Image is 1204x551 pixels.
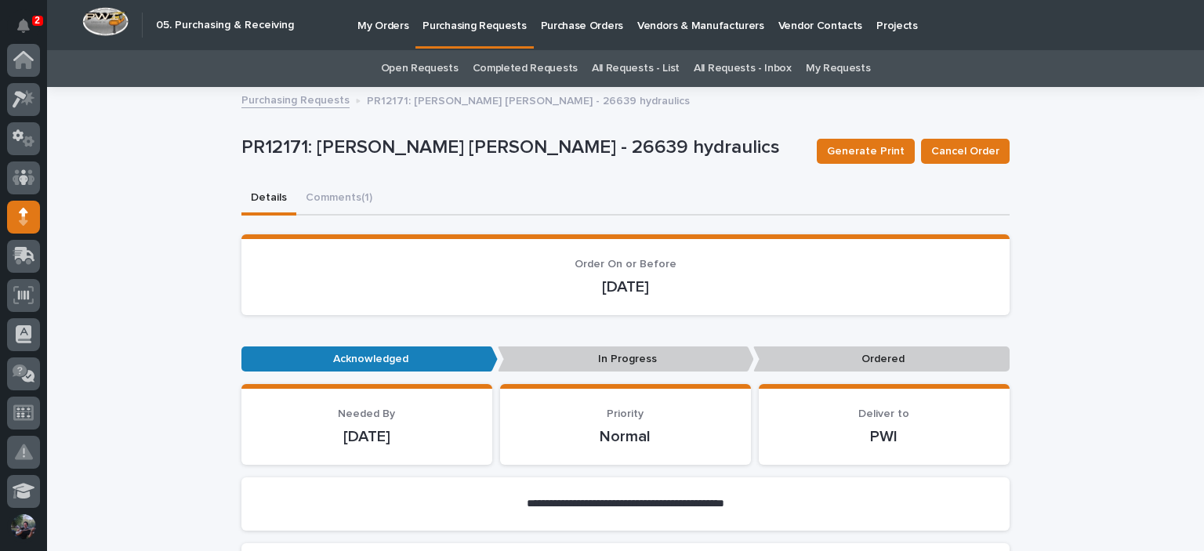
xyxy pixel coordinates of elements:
[241,90,350,108] a: Purchasing Requests
[806,50,871,87] a: My Requests
[156,19,294,32] h2: 05. Purchasing & Receiving
[260,427,473,446] p: [DATE]
[778,427,991,446] p: PWI
[82,7,129,36] img: Workspace Logo
[7,510,40,543] button: users-avatar
[575,259,676,270] span: Order On or Before
[241,136,804,159] p: PR12171: [PERSON_NAME] [PERSON_NAME] - 26639 hydraulics
[241,183,296,216] button: Details
[241,346,498,372] p: Acknowledged
[607,408,644,419] span: Priority
[592,50,680,87] a: All Requests - List
[498,346,754,372] p: In Progress
[858,408,909,419] span: Deliver to
[519,427,732,446] p: Normal
[34,15,40,26] p: 2
[753,346,1010,372] p: Ordered
[20,19,40,44] div: Notifications2
[931,142,999,161] span: Cancel Order
[381,50,459,87] a: Open Requests
[473,50,578,87] a: Completed Requests
[827,142,905,161] span: Generate Print
[338,408,395,419] span: Needed By
[260,277,991,296] p: [DATE]
[694,50,792,87] a: All Requests - Inbox
[296,183,382,216] button: Comments (1)
[7,9,40,42] button: Notifications
[367,91,690,108] p: PR12171: [PERSON_NAME] [PERSON_NAME] - 26639 hydraulics
[817,139,915,164] button: Generate Print
[921,139,1010,164] button: Cancel Order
